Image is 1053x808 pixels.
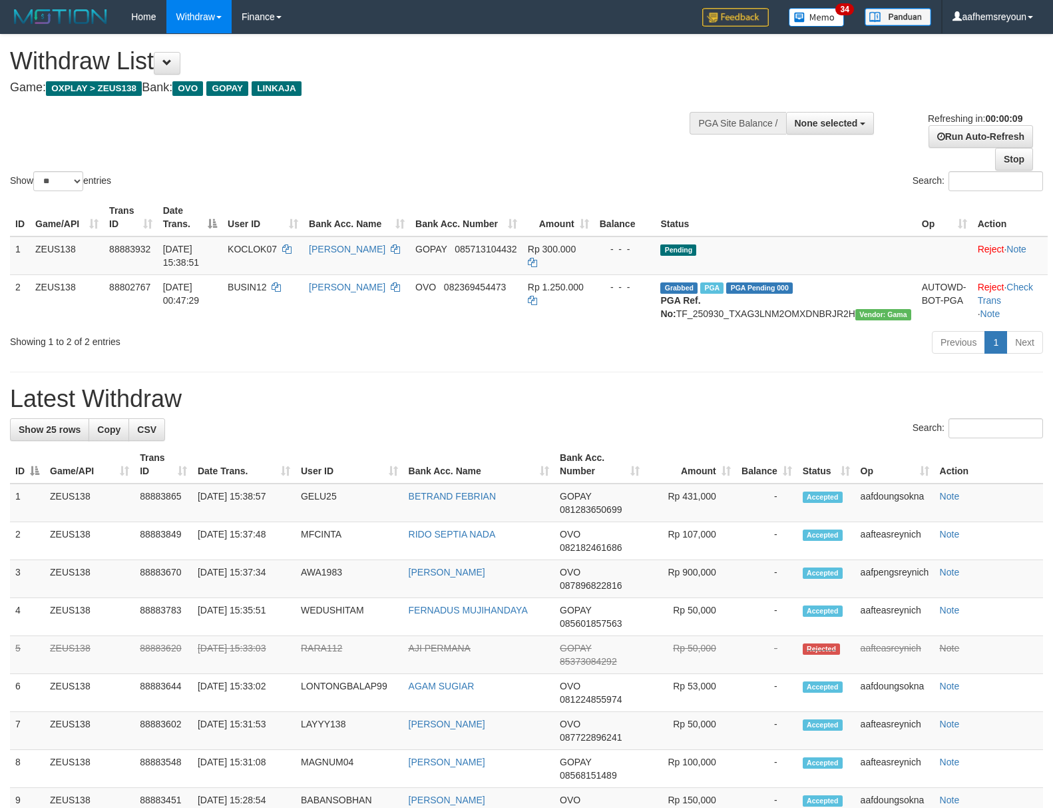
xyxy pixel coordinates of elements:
[803,606,843,617] span: Accepted
[97,424,120,435] span: Copy
[192,750,296,788] td: [DATE] 15:31:08
[409,643,471,653] a: AJI PERMANA
[972,274,1048,326] td: · ·
[702,8,769,27] img: Feedback.jpg
[655,274,916,326] td: TF_250930_TXAG3LNM2OMXDNBRJR2H
[855,750,935,788] td: aafteasreynich
[645,636,736,674] td: Rp 50,000
[192,484,296,522] td: [DATE] 15:38:57
[803,643,840,655] span: Rejected
[855,674,935,712] td: aafdoungsokna
[560,643,591,653] span: GOPAY
[163,244,200,268] span: [DATE] 15:38:51
[855,560,935,598] td: aafpengsreynich
[134,446,192,484] th: Trans ID: activate to sort column ascending
[134,636,192,674] td: 88883620
[560,694,622,705] span: Copy 081224855974 to clipboard
[560,770,617,781] span: Copy 08568151489 to clipboard
[158,199,222,236] th: Date Trans.: activate to sort column descending
[736,712,797,750] td: -
[803,492,843,503] span: Accepted
[192,598,296,636] td: [DATE] 15:35:51
[10,636,45,674] td: 5
[10,199,30,236] th: ID
[10,81,689,95] h4: Game: Bank:
[309,282,385,292] a: [PERSON_NAME]
[560,542,622,553] span: Copy 082182461686 to clipboard
[192,522,296,560] td: [DATE] 15:37:48
[560,504,622,515] span: Copy 081283650699 to clipboard
[929,125,1033,148] a: Run Auto-Refresh
[409,605,528,615] a: FERNADUS MUJIHANDAYA
[600,280,650,294] div: - - -
[645,674,736,712] td: Rp 53,000
[45,598,134,636] td: ZEUS138
[10,522,45,560] td: 2
[444,282,506,292] span: Copy 082369454473 to clipboard
[10,674,45,712] td: 6
[409,491,496,502] a: BETRAND FEBRIAN
[554,446,645,484] th: Bank Acc. Number: activate to sort column ascending
[736,560,797,598] td: -
[134,750,192,788] td: 88883548
[30,199,104,236] th: Game/API: activate to sort column ascending
[192,446,296,484] th: Date Trans.: activate to sort column ascending
[104,199,158,236] th: Trans ID: activate to sort column ascending
[560,719,580,729] span: OVO
[940,795,960,805] a: Note
[46,81,142,96] span: OXPLAY > ZEUS138
[528,244,576,254] span: Rp 300.000
[736,446,797,484] th: Balance: activate to sort column ascending
[45,674,134,712] td: ZEUS138
[10,484,45,522] td: 1
[45,750,134,788] td: ZEUS138
[855,446,935,484] th: Op: activate to sort column ascending
[228,244,277,254] span: KOCLOK07
[10,386,1043,412] h1: Latest Withdraw
[10,171,111,191] label: Show entries
[296,674,403,712] td: LONTONGBALAP99
[10,446,45,484] th: ID: activate to sort column descending
[455,244,517,254] span: Copy 085713104432 to clipboard
[45,712,134,750] td: ZEUS138
[948,171,1043,191] input: Search:
[192,674,296,712] td: [DATE] 15:33:02
[222,199,304,236] th: User ID: activate to sort column ascending
[803,681,843,693] span: Accepted
[560,491,591,502] span: GOPAY
[10,750,45,788] td: 8
[523,199,594,236] th: Amount: activate to sort column ascending
[940,491,960,502] a: Note
[935,446,1043,484] th: Action
[797,446,855,484] th: Status: activate to sort column ascending
[10,330,429,348] div: Showing 1 to 2 of 2 entries
[296,484,403,522] td: GELU25
[409,795,485,805] a: [PERSON_NAME]
[789,8,845,27] img: Button%20Memo.svg
[645,560,736,598] td: Rp 900,000
[296,636,403,674] td: RARA112
[228,282,266,292] span: BUSIN12
[690,112,785,135] div: PGA Site Balance /
[855,522,935,560] td: aafteasreynich
[10,7,111,27] img: MOTION_logo.png
[560,681,580,691] span: OVO
[700,282,724,294] span: Marked by aafsreyleap
[109,244,150,254] span: 88883932
[89,418,129,441] a: Copy
[600,242,650,256] div: - - -
[410,199,523,236] th: Bank Acc. Number: activate to sort column ascending
[932,331,985,354] a: Previous
[19,424,81,435] span: Show 25 rows
[206,81,248,96] span: GOPAY
[409,681,475,691] a: AGAM SUGIAR
[163,282,200,306] span: [DATE] 00:47:29
[835,3,853,15] span: 34
[296,522,403,560] td: MFCINTA
[560,605,591,615] span: GOPAY
[296,446,403,484] th: User ID: activate to sort column ascending
[940,681,960,691] a: Note
[917,199,972,236] th: Op: activate to sort column ascending
[736,598,797,636] td: -
[645,712,736,750] td: Rp 50,000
